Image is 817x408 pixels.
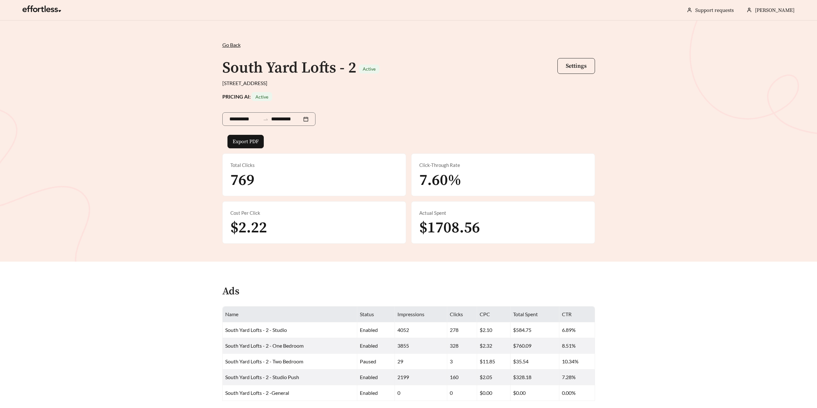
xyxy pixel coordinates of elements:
td: 8.51% [559,338,595,354]
span: enabled [360,390,378,396]
h4: Ads [222,286,239,297]
span: 769 [230,171,254,190]
td: 6.89% [559,322,595,338]
span: enabled [360,327,378,333]
span: South Yard Lofts - 2 - One Bedroom [225,343,304,349]
div: Actual Spent [419,209,587,217]
td: $2.05 [477,369,511,385]
span: swap-right [263,117,269,122]
div: Cost Per Click [230,209,398,217]
span: South Yard Lofts - 2 - Studio Push [225,374,299,380]
strong: PRICING AI: [222,93,272,100]
th: Status [357,307,395,322]
td: $328.18 [511,369,559,385]
span: Settings [566,62,587,70]
td: 278 [447,322,477,338]
span: South Yard Lofts - 2 -General [225,390,289,396]
span: paused [360,358,376,364]
td: 160 [447,369,477,385]
th: Clicks [447,307,477,322]
td: 0.00% [559,385,595,401]
span: CTR [562,311,572,317]
td: 3 [447,354,477,369]
span: $1708.56 [419,218,480,238]
td: 29 [395,354,447,369]
span: Export PDF [233,138,259,145]
td: 4052 [395,322,447,338]
button: Settings [557,58,595,74]
td: $35.54 [511,354,559,369]
td: $0.00 [511,385,559,401]
span: [PERSON_NAME] [755,7,795,13]
span: 7.60% [419,171,461,190]
th: Name [223,307,358,322]
a: Support requests [695,7,734,13]
th: Total Spent [511,307,559,322]
th: Impressions [395,307,447,322]
td: 7.28% [559,369,595,385]
span: enabled [360,343,378,349]
td: 0 [447,385,477,401]
td: $2.32 [477,338,511,354]
td: 0 [395,385,447,401]
span: $2.22 [230,218,267,238]
td: $2.10 [477,322,511,338]
h1: South Yard Lofts - 2 [222,58,356,78]
span: Go Back [222,42,241,48]
span: CPC [480,311,490,317]
td: 3855 [395,338,447,354]
button: Export PDF [227,135,264,148]
div: [STREET_ADDRESS] [222,79,595,87]
span: enabled [360,374,378,380]
td: $760.09 [511,338,559,354]
span: Active [255,94,268,100]
td: $11.85 [477,354,511,369]
td: 328 [447,338,477,354]
div: Total Clicks [230,161,398,169]
td: $0.00 [477,385,511,401]
td: 10.34% [559,354,595,369]
td: 2199 [395,369,447,385]
span: to [263,116,269,122]
span: South Yard Lofts - 2 - Two Bedroom [225,358,303,364]
div: Click-Through Rate [419,161,587,169]
td: $584.75 [511,322,559,338]
span: South Yard Lofts - 2 - Studio [225,327,287,333]
span: Active [363,66,376,72]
